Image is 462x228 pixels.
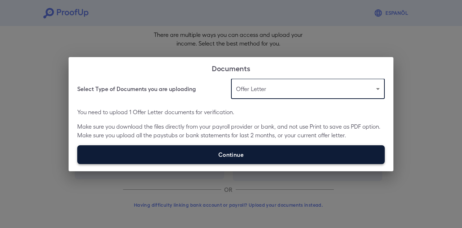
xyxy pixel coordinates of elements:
div: Offer Letter [231,79,385,99]
label: Continue [77,145,385,164]
h6: Select Type of Documents you are uploading [77,85,196,93]
p: You need to upload 1 Offer Letter documents for verification. [77,108,385,116]
p: Make sure you download the files directly from your payroll provider or bank, and not use Print t... [77,122,385,139]
h2: Documents [69,57,393,79]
